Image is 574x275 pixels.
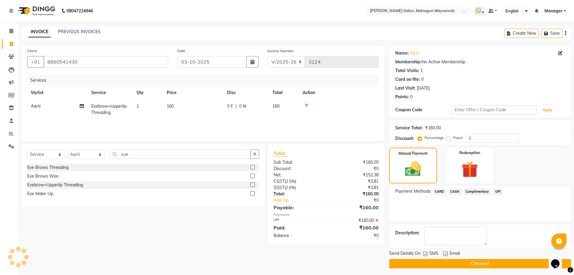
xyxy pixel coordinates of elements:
span: Manager [544,8,563,14]
th: Stylist [27,86,88,100]
div: ₹160.00 [326,159,383,166]
div: No Active Membership [395,59,565,65]
div: Name: [395,50,409,56]
a: Add Tip [269,197,336,204]
div: ₹152.38 [326,172,383,178]
button: Apply [539,106,556,115]
th: Total [269,86,299,100]
div: Service Total: [395,125,423,131]
span: 160 [167,103,174,109]
div: ₹160.00 [326,217,383,224]
input: Search by Name/Mobile/Email/Code [43,56,168,68]
div: [DATE] [417,85,430,91]
div: Discount: [395,135,414,142]
span: Eyebrow+Upperlip Threading [91,103,127,115]
th: Qty [133,86,163,100]
button: Create New [504,29,539,38]
div: Payable: [269,204,326,211]
a: INVOICE [28,27,51,37]
iframe: chat widget [549,251,568,269]
div: Balance : [269,232,326,239]
div: Last Visit: [395,85,415,91]
span: CARD [433,188,446,195]
a: Amit [410,50,419,56]
label: Redemption [459,150,480,156]
span: CASH [448,188,461,195]
label: Manual Payment [399,151,428,156]
span: 2.5% [286,179,295,184]
span: Payment Methods [395,188,431,194]
a: PREVIOUS INVOICES [58,29,101,34]
th: Service [88,86,133,100]
div: Services [28,75,383,86]
div: Total: [269,191,326,197]
div: Membership: [395,59,422,65]
b: 08047224946 [66,2,93,19]
span: CGST [274,179,285,184]
div: ₹0 [335,197,383,204]
div: ₹3.81 [326,178,383,185]
div: Card on file: [395,76,420,83]
span: UPI [493,188,502,195]
div: ₹160.00 [326,224,383,231]
div: Eyebrow+Upperlip Threading [27,182,83,188]
div: ( ) [269,185,326,191]
span: 0 % [239,103,246,109]
div: Total Visits: [395,68,419,74]
span: Send Details On [389,250,421,258]
img: _cash.svg [400,160,426,178]
span: SGST [274,185,284,190]
span: Complimentary [464,188,491,195]
img: _gift.svg [457,159,483,180]
div: ₹160.00 [326,204,383,211]
div: ₹0 [326,166,383,172]
th: Action [299,86,379,100]
label: Client [27,48,37,54]
th: Price [163,86,223,100]
div: Payments [274,212,379,217]
div: Eye Brows Wax [27,173,58,179]
div: ₹160.00 [326,191,383,197]
div: Discount: [269,166,326,172]
label: Percentage [425,135,444,141]
button: +91 [27,56,44,68]
th: Disc [223,86,269,100]
div: Eye Make-Up [27,191,53,197]
input: Search or Scan [110,150,251,159]
div: Eye Brows Threading [27,164,69,171]
div: Sub Total: [269,159,326,166]
img: logo [15,2,57,19]
span: 1 [136,103,139,109]
label: Invoice Number [268,48,294,54]
span: 160 [272,103,280,109]
div: Net: [269,172,326,178]
div: Description: [395,230,419,236]
div: 1 [420,68,423,74]
div: ₹160.00 [425,125,441,131]
div: 0 [410,94,412,100]
div: Paid: [269,224,326,231]
div: ( ) [269,178,326,185]
button: Save [541,29,563,38]
div: ₹3.81 [326,185,383,191]
span: 0 F [227,103,233,109]
span: 2.5% [286,185,295,190]
label: Date [177,48,185,54]
span: Email [450,250,460,258]
span: SMS [429,250,438,258]
label: Fixed [453,135,462,141]
input: Enter Offer / Coupon Code [452,105,537,115]
div: ₹0 [326,232,383,239]
span: | [236,103,237,109]
span: Aarti [31,103,40,109]
button: Checkout [389,259,571,268]
div: UPI [269,217,326,224]
span: Total [274,150,287,156]
div: 0 [421,76,424,83]
div: Coupon Code [395,107,452,113]
div: Points: [395,94,409,100]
